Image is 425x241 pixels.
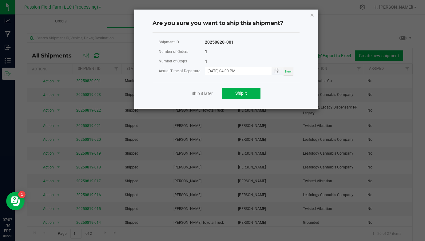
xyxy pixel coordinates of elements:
div: 1 [205,48,207,56]
span: Toggle popup [272,67,284,75]
iframe: Resource center unread badge [18,191,26,198]
h4: Are you sure you want to ship this shipment? [153,19,300,27]
div: 1 [205,57,207,65]
a: Ship it later [192,90,213,97]
div: Number of Orders [159,48,205,56]
div: Actual Time of Departure [159,67,205,75]
span: Now [285,70,292,73]
input: MM/dd/yyyy HH:MM a [205,67,265,75]
span: Ship it [235,91,247,96]
iframe: Resource center [6,192,25,210]
div: Shipment ID [159,38,205,46]
div: 20250820-001 [205,38,234,46]
button: Ship it [222,88,260,99]
div: Number of Stops [159,57,205,65]
button: Close [310,11,314,18]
